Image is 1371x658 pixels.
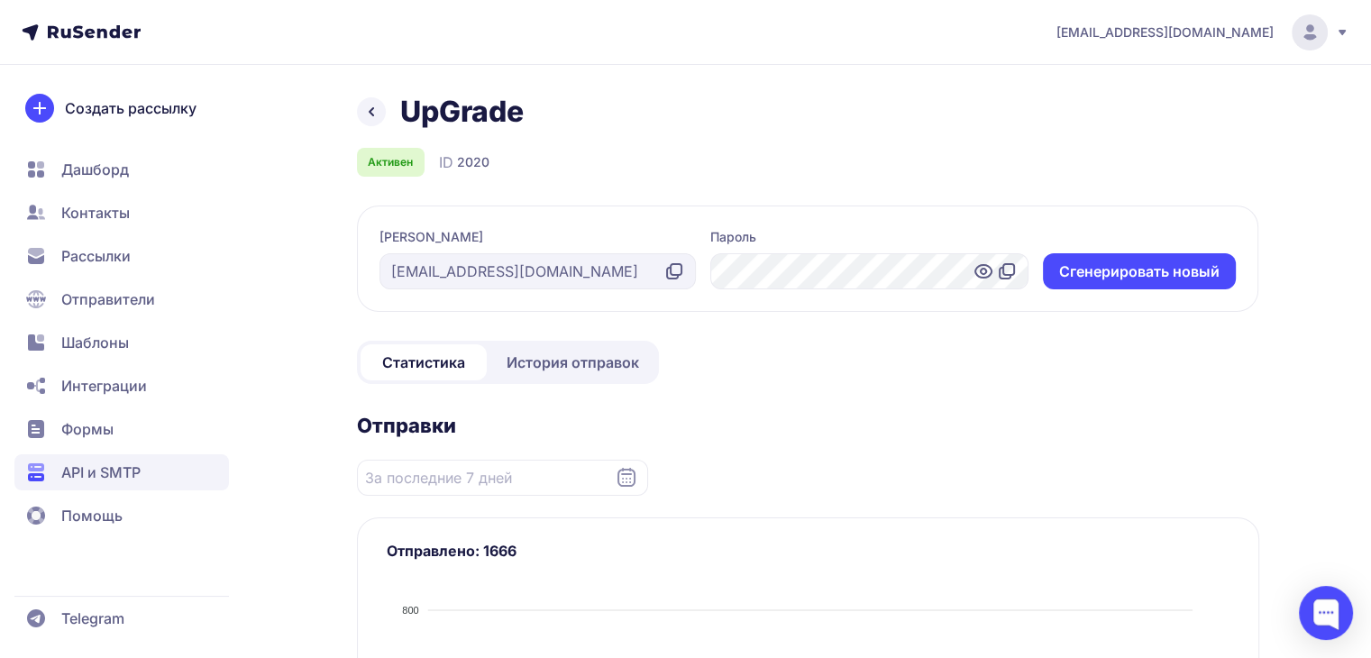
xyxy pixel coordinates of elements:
label: Пароль [710,228,756,246]
h2: Отправки [357,413,1259,438]
span: Контакты [61,202,130,224]
input: Datepicker input [357,460,648,496]
span: 2020 [457,153,489,171]
span: Интеграции [61,375,147,397]
span: Статистика [382,352,465,373]
label: [PERSON_NAME] [379,228,483,246]
tspan: 800 [402,605,418,616]
span: Отправители [61,288,155,310]
a: Статистика [361,344,487,380]
span: Рассылки [61,245,131,267]
div: ID [439,151,489,173]
a: Telegram [14,600,229,636]
span: Помощь [61,505,123,526]
span: Активен [368,155,413,169]
button: Cгенерировать новый [1043,253,1236,289]
span: [EMAIL_ADDRESS][DOMAIN_NAME] [1056,23,1274,41]
span: История отправок [507,352,639,373]
span: API и SMTP [61,462,141,483]
span: Дашборд [61,159,129,180]
h3: Отправлено: 1666 [387,540,1229,562]
span: Создать рассылку [65,97,197,119]
h1: UpGrade [400,94,524,130]
span: Формы [61,418,114,440]
span: Telegram [61,608,124,629]
span: Шаблоны [61,332,129,353]
a: История отправок [490,344,655,380]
